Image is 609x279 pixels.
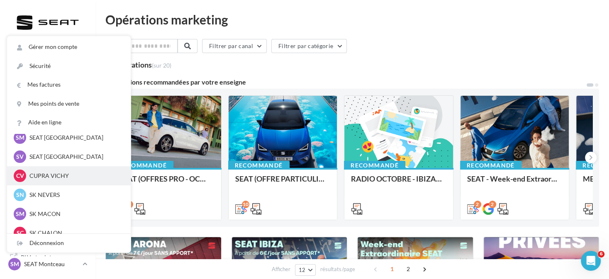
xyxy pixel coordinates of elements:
[29,172,121,180] p: CUPRA VICHY
[489,201,496,208] div: 2
[299,267,306,273] span: 12
[7,57,131,75] a: Sécurité
[598,251,604,257] span: 6
[16,133,24,142] span: SM
[119,175,214,191] div: SEAT (OFFRES PRO - OCT) - SOCIAL MEDIA
[24,260,79,268] p: SEAT Montceau
[16,172,24,180] span: CV
[5,83,90,100] a: Opérations
[29,153,121,161] p: SEAT [GEOGRAPHIC_DATA]
[474,201,481,208] div: 2
[105,13,599,26] div: Opérations marketing
[16,210,24,218] span: SM
[16,153,24,161] span: SV
[105,60,171,69] div: 19
[5,62,87,80] button: Notifications
[7,234,131,252] div: Déconnexion
[351,175,446,191] div: RADIO OCTOBRE - IBIZA 6€/Jour + Week-end extraordinaire
[5,166,90,183] a: Campagnes
[460,161,521,170] div: Recommandé
[202,39,267,53] button: Filtrer par canal
[7,95,131,113] a: Mes points de vente
[7,113,131,132] a: Aide en ligne
[5,207,90,225] a: Médiathèque
[116,61,171,68] div: opérations
[105,79,586,85] div: 5 opérations recommandées par votre enseigne
[272,265,290,273] span: Afficher
[402,262,415,276] span: 2
[295,264,316,276] button: 12
[320,265,355,273] span: résultats/page
[385,262,399,276] span: 1
[5,103,90,121] a: Boîte de réception3
[242,201,249,208] div: 10
[7,256,89,272] a: SM SEAT Montceau
[29,133,121,142] p: SEAT [GEOGRAPHIC_DATA]
[29,191,121,199] p: SK NEVERS
[7,75,131,94] a: Mes factures
[581,251,601,271] iframe: Intercom live chat
[152,62,171,69] span: (sur 20)
[228,161,290,170] div: Recommandé
[112,161,173,170] div: Recommandé
[271,39,347,53] button: Filtrer par catégorie
[467,175,563,191] div: SEAT - Week-end Extraordinaire ([GEOGRAPHIC_DATA]) - OCTOBRE
[5,125,90,142] a: Visibilité en ligne
[5,228,90,245] a: Calendrier
[344,161,405,170] div: Recommandé
[5,146,90,163] a: SMS unitaire
[235,175,331,191] div: SEAT (OFFRE PARTICULIER - OCT) - SOCIAL MEDIA
[29,210,121,218] p: SK MACON
[5,187,90,204] a: Contacts
[7,38,131,56] a: Gérer mon compte
[29,229,121,237] p: SK CHALON
[10,260,19,268] span: SM
[16,191,24,199] span: SN
[17,229,24,237] span: SC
